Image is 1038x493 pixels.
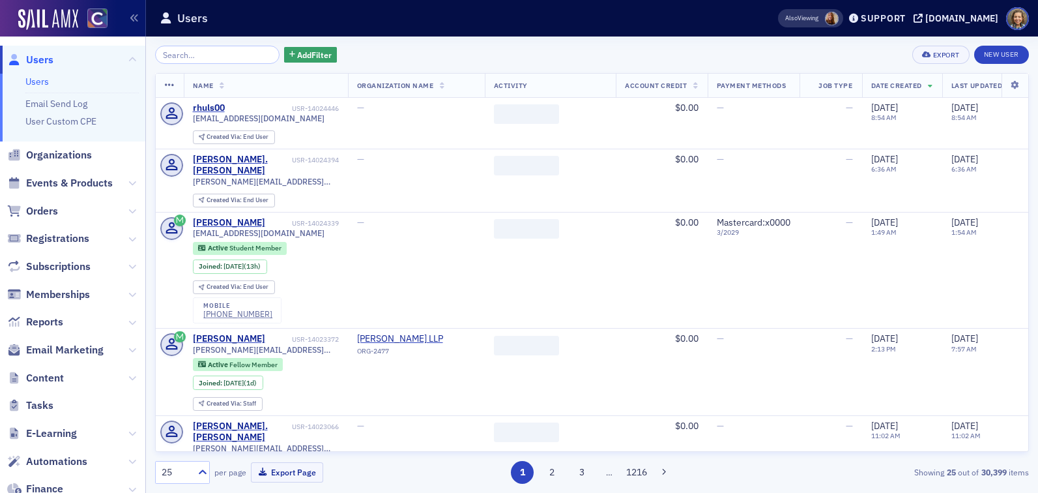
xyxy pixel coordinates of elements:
div: ORG-2477 [357,347,476,360]
div: End User [207,284,268,291]
span: Add Filter [297,49,332,61]
div: Also [785,14,798,22]
div: [PERSON_NAME].[PERSON_NAME] [193,421,290,443]
span: $0.00 [675,153,699,165]
a: Registrations [7,232,89,246]
span: Registrations [26,232,89,246]
span: Crowe LLP [357,333,476,345]
span: Date Created [871,81,922,90]
span: [DATE] [223,378,244,387]
a: Email Marketing [7,343,104,357]
a: Memberships [7,288,90,302]
span: ‌ [494,336,559,355]
a: View Homepage [78,8,108,31]
a: [PERSON_NAME] LLP [357,333,476,345]
span: Mastercard : x0000 [717,217,790,228]
span: Created Via : [207,132,243,141]
a: Tasks [7,398,53,413]
span: Active [208,360,229,369]
span: Created Via : [207,196,243,204]
span: [DATE] [951,153,978,165]
span: Profile [1006,7,1029,30]
time: 6:36 AM [871,164,897,173]
div: USR-14024394 [292,156,339,164]
span: Student Member [229,243,281,252]
span: [EMAIL_ADDRESS][DOMAIN_NAME] [193,113,324,123]
span: [DATE] [871,217,898,228]
time: 8:54 AM [871,113,897,122]
span: [DATE] [951,420,978,432]
span: Payment Methods [717,81,786,90]
span: Orders [26,204,58,218]
a: Active Student Member [198,244,281,252]
div: USR-14023066 [292,423,339,431]
span: 3 / 2029 [717,228,790,237]
span: Name [193,81,214,90]
span: [DATE] [871,333,898,344]
span: … [600,466,618,478]
span: — [357,153,364,165]
span: — [717,420,724,432]
span: [DATE] [871,420,898,432]
span: Fellow Member [229,360,278,369]
a: E-Learning [7,426,77,441]
a: rhuls00 [193,102,225,114]
span: Last Updated [951,81,1002,90]
span: Content [26,371,64,385]
span: Active [208,243,229,252]
span: Automations [26,455,87,469]
span: — [846,217,853,228]
h1: Users [177,10,208,26]
img: SailAMX [87,8,108,29]
span: Joined : [199,262,223,271]
div: End User [207,197,268,204]
span: [DATE] [871,102,898,113]
a: Events & Products [7,176,113,190]
img: SailAMX [18,9,78,30]
span: [DATE] [223,261,244,271]
span: ‌ [494,219,559,239]
span: — [357,217,364,228]
a: Orders [7,204,58,218]
span: ‌ [494,423,559,442]
a: [PERSON_NAME] [193,217,265,229]
div: Created Via: End User [193,280,275,294]
span: [DATE] [951,102,978,113]
span: [EMAIL_ADDRESS][DOMAIN_NAME] [193,228,324,238]
time: 1:49 AM [871,228,897,237]
div: USR-14024339 [267,219,339,228]
span: $0.00 [675,102,699,113]
span: [DATE] [871,153,898,165]
button: AddFilter [284,47,338,63]
div: Created Via: End User [193,130,275,144]
div: Joined: 2025-09-11 00:00:00 [193,376,263,390]
div: mobile [203,302,272,310]
button: Export [912,46,969,64]
a: Subscriptions [7,260,91,274]
strong: 25 [944,466,958,478]
span: Account Credit [625,81,687,90]
button: Export Page [251,462,323,483]
a: New User [974,46,1029,64]
strong: 30,399 [979,466,1009,478]
span: Events & Products [26,176,113,190]
span: ‌ [494,104,559,124]
label: per page [214,466,246,478]
span: Sheila Duggan [825,12,839,25]
span: — [846,102,853,113]
span: Email Marketing [26,343,104,357]
span: Tasks [26,398,53,413]
time: 6:36 AM [951,164,977,173]
span: — [717,333,724,344]
a: [PERSON_NAME] [193,333,265,345]
span: — [717,153,724,165]
button: 2 [541,461,564,484]
span: Subscriptions [26,260,91,274]
span: ‌ [494,156,559,175]
span: Created Via : [207,399,243,408]
span: $0.00 [675,217,699,228]
div: (13h) [223,262,261,271]
div: Created Via: Staff [193,397,263,411]
a: Users [25,76,49,87]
